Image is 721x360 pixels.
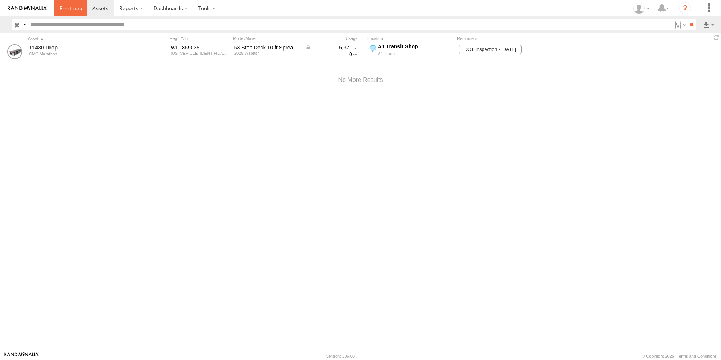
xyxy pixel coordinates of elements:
div: A1 Transit [378,51,453,56]
div: Location [367,36,454,41]
img: rand-logo.svg [8,6,47,11]
div: 1JJG532M5SC581697 [171,51,229,55]
div: Click to Sort [28,36,133,41]
div: Usage [304,36,364,41]
a: T1430 Drop [29,44,132,51]
label: Search Query [22,19,28,30]
div: © Copyright 2025 - [642,354,717,358]
span: Refresh [712,34,721,41]
div: 0 [305,51,358,58]
div: A1 Transit Shop [378,43,453,50]
label: Click to View Current Location [367,43,454,63]
div: WI - 859035 [171,44,229,51]
span: DOT Inspection - 08/31/2026 [459,45,521,54]
a: View Asset Details [7,44,22,59]
label: Search Filter Options [671,19,687,30]
div: Jay Hammerstrom [630,3,652,14]
div: Data from Vehicle CANbus [305,44,358,51]
div: Model/Make [233,36,301,41]
div: Version: 306.00 [326,354,355,358]
div: undefined [29,52,132,56]
div: Reminders [457,36,578,41]
label: Export results as... [702,19,715,30]
i: ? [679,2,691,14]
a: Visit our Website [4,352,39,360]
div: Rego./Vin [170,36,230,41]
div: 2025 Wabash [234,51,300,55]
a: Terms and Conditions [677,354,717,358]
div: 53 Step Deck 10 ft Spread Axle Trailer [234,44,300,51]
